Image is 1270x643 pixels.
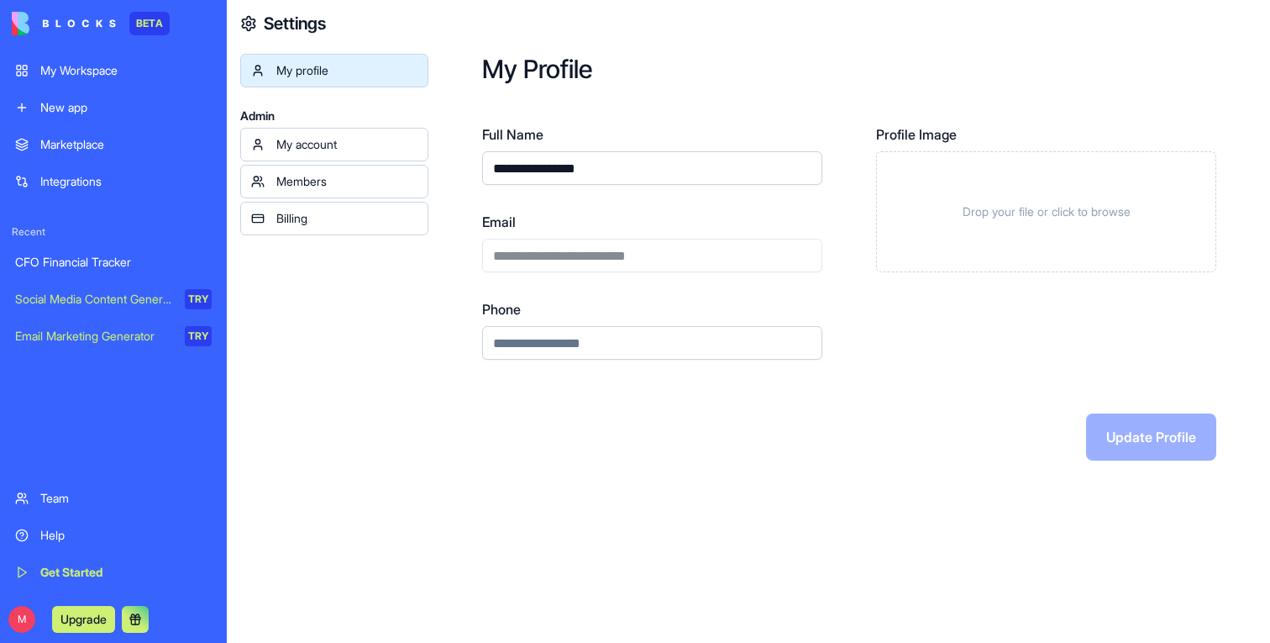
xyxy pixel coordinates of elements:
button: Upgrade [52,606,115,633]
a: BETA [12,12,170,35]
div: My profile [276,62,417,79]
div: CFO Financial Tracker [15,254,212,271]
div: Members [276,173,417,190]
span: Admin [240,108,428,124]
div: Help [40,527,212,544]
a: CFO Financial Tracker [5,245,222,279]
div: Marketplace [40,136,212,153]
a: Upgrade [52,610,115,627]
label: Full Name [482,124,822,145]
a: New app [5,91,222,124]
div: Billing [276,210,417,227]
a: Integrations [5,165,222,198]
h4: Settings [264,12,326,35]
div: TRY [185,326,212,346]
div: Integrations [40,173,212,190]
div: My Workspace [40,62,212,79]
a: Social Media Content GeneratorTRY [5,282,222,316]
a: Get Started [5,556,222,589]
a: Email Marketing GeneratorTRY [5,319,222,353]
a: Team [5,482,222,515]
a: My account [240,128,428,161]
a: Help [5,519,222,552]
div: Social Media Content Generator [15,291,173,308]
div: Team [40,490,212,507]
label: Profile Image [876,124,1216,145]
h2: My Profile [482,54,1216,84]
div: Get Started [40,564,212,581]
a: Marketplace [5,128,222,161]
div: TRY [185,289,212,309]
a: Members [240,165,428,198]
a: Billing [240,202,428,235]
label: Email [482,212,822,232]
img: logo [12,12,116,35]
span: Drop your file or click to browse [963,203,1131,220]
div: New app [40,99,212,116]
div: Drop your file or click to browse [876,151,1216,272]
span: M [8,606,35,633]
a: My Workspace [5,54,222,87]
label: Phone [482,299,822,319]
div: BETA [129,12,170,35]
span: Recent [5,225,222,239]
a: My profile [240,54,428,87]
div: Email Marketing Generator [15,328,173,345]
div: My account [276,136,417,153]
